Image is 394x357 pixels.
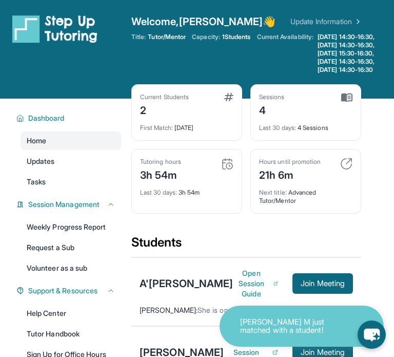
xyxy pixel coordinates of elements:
[140,124,173,131] span: First Match :
[352,16,362,27] img: Chevron Right
[301,280,345,287] span: Join Meeting
[24,113,115,123] button: Dashboard
[131,33,146,41] span: Title:
[140,158,181,166] div: Tutoring hours
[316,33,394,74] a: [DATE] 14:30-16:30, [DATE] 14:30-16:30, [DATE] 15:30-16:30, [DATE] 14:30-16:30, [DATE] 14:30-16:30
[21,325,121,343] a: Tutor Handbook
[259,93,285,101] div: Sessions
[12,14,97,43] img: logo
[21,304,121,323] a: Help Center
[24,199,115,210] button: Session Management
[28,199,100,210] span: Session Management
[198,306,228,314] span: She is on
[21,173,121,191] a: Tasks
[21,259,121,277] a: Volunteer as a sub
[21,152,121,171] a: Updates
[28,286,97,296] span: Support & Resources
[234,305,299,315] span: View Messages
[140,166,181,182] div: 3h 54m
[192,33,220,41] span: Capacity:
[224,93,233,101] img: card
[21,131,121,150] a: Home
[27,177,46,187] span: Tasks
[140,118,233,132] div: [DATE]
[140,189,177,196] span: Last 30 days :
[27,156,55,166] span: Updates
[240,318,343,335] p: [PERSON_NAME] M just matched with a student!
[290,16,362,27] a: Update Information
[259,189,287,196] span: Next title :
[341,93,352,102] img: card
[257,33,313,74] span: Current Availability:
[259,124,296,131] span: Last 30 days :
[140,93,189,101] div: Current Students
[21,238,121,257] a: Request a Sub
[24,286,115,296] button: Support & Resources
[140,182,233,197] div: 3h 54m
[21,218,121,236] a: Weekly Progress Report
[318,33,392,74] span: [DATE] 14:30-16:30, [DATE] 14:30-16:30, [DATE] 15:30-16:30, [DATE] 14:30-16:30, [DATE] 14:30-16:30
[301,349,345,355] span: Join Meeting
[27,136,46,146] span: Home
[28,113,65,123] span: Dashboard
[222,33,251,41] span: 1 Students
[131,234,361,257] div: Students
[259,118,352,132] div: 4 Sessions
[259,158,321,166] div: Hours until promotion
[259,182,352,205] div: Advanced Tutor/Mentor
[140,306,198,314] span: [PERSON_NAME] :
[233,268,279,299] button: Open Session Guide
[259,166,321,182] div: 21h 6m
[358,321,386,349] button: chat-button
[340,158,352,170] img: card
[221,158,233,170] img: card
[148,33,186,41] span: Tutor/Mentor
[292,273,353,294] button: Join Meeting
[140,276,233,291] div: A'[PERSON_NAME]
[259,101,285,118] div: 4
[131,14,276,29] span: Welcome, [PERSON_NAME] 👋
[140,101,189,118] div: 2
